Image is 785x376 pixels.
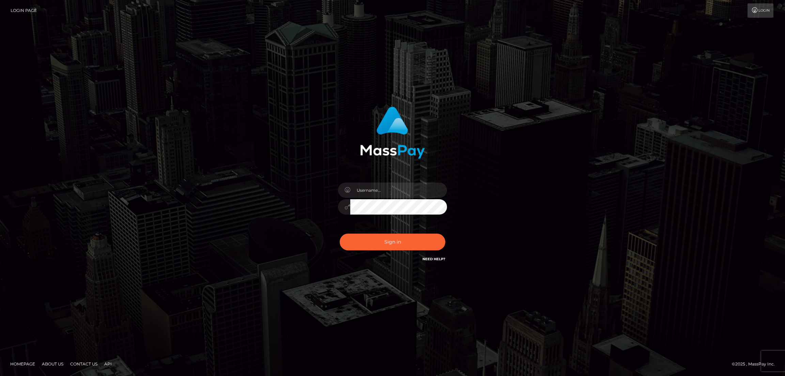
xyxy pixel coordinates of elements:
a: About Us [39,359,66,369]
a: Contact Us [67,359,100,369]
div: © 2025 , MassPay Inc. [732,360,780,368]
button: Sign in [340,234,445,250]
img: MassPay Login [360,107,425,159]
a: Login Page [11,3,37,18]
a: Need Help? [422,257,445,261]
a: Homepage [7,359,38,369]
a: API [102,359,114,369]
a: Login [748,3,773,18]
input: Username... [350,183,447,198]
